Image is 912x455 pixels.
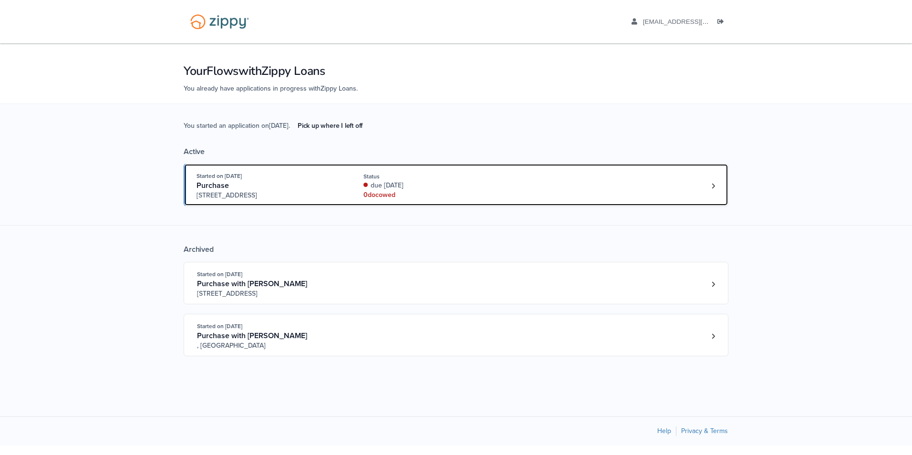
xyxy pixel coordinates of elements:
span: Started on [DATE] [197,173,242,179]
a: Privacy & Terms [681,427,728,435]
span: Purchase [197,181,229,190]
a: edit profile [632,18,752,28]
span: [STREET_ADDRESS] [197,289,342,299]
span: [STREET_ADDRESS] [197,191,342,200]
span: You already have applications in progress with Zippy Loans . [184,84,358,93]
a: Log out [717,18,728,28]
span: Purchase with [PERSON_NAME] [197,279,307,289]
h1: Your Flows with Zippy Loans [184,63,728,79]
span: Started on [DATE] [197,271,242,278]
a: Loan number 4196537 [706,329,720,343]
a: Loan number 4206677 [706,179,720,193]
span: , [GEOGRAPHIC_DATA] [197,341,342,351]
span: Purchase with [PERSON_NAME] [197,331,307,341]
div: Archived [184,245,728,254]
a: Loan number 4197546 [706,277,720,291]
a: Open loan 4197546 [184,262,728,304]
a: Open loan 4206677 [184,164,728,206]
div: 0 doc owed [363,190,491,200]
div: Active [184,147,728,156]
div: due [DATE] [363,181,491,190]
span: Started on [DATE] [197,323,242,330]
a: Pick up where I left off [290,118,370,134]
img: Logo [184,10,255,34]
a: Open loan 4196537 [184,314,728,356]
div: Status [363,172,491,181]
span: You started an application on [DATE] . [184,121,370,147]
span: s.dorsey5@hotmail.com [643,18,752,25]
a: Help [657,427,671,435]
